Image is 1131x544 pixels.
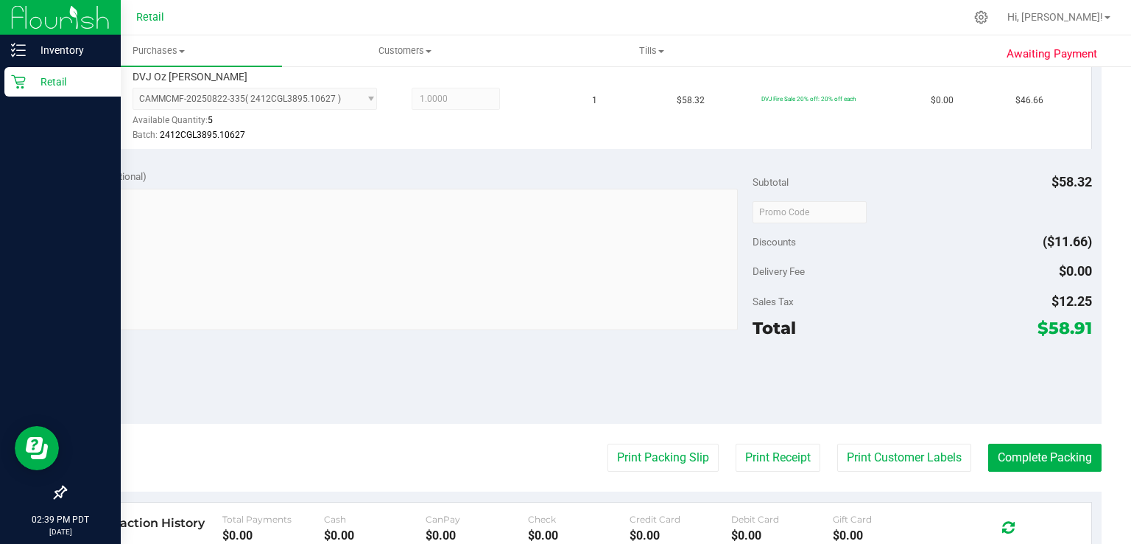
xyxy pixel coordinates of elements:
span: Delivery Fee [753,265,805,277]
span: $58.32 [677,94,705,108]
span: Retail [136,11,164,24]
span: $0.00 [1059,263,1092,279]
button: Print Customer Labels [837,444,971,472]
inline-svg: Inventory [11,43,26,57]
div: Available Quantity: [133,110,390,139]
inline-svg: Retail [11,74,26,89]
span: Batch: [133,130,158,140]
p: 02:39 PM PDT [7,513,114,526]
div: Manage settings [972,10,990,24]
span: Subtotal [753,176,789,188]
div: Cash [324,514,426,525]
div: $0.00 [630,529,731,543]
button: Print Receipt [736,444,820,472]
span: Awaiting Payment [1007,46,1097,63]
div: CanPay [426,514,527,525]
div: $0.00 [731,529,833,543]
div: Gift Card [833,514,934,525]
div: Total Payments [222,514,324,525]
span: DVJ Oz [PERSON_NAME] [133,70,247,84]
span: DVJ Fire Sale 20% off: 20% off each [761,95,856,102]
div: $0.00 [833,529,934,543]
a: Purchases [35,35,282,66]
div: Debit Card [731,514,833,525]
span: Total [753,318,796,338]
span: $58.32 [1051,174,1092,189]
span: Sales Tax [753,296,794,307]
div: Check [528,514,630,525]
div: Credit Card [630,514,731,525]
a: Customers [282,35,529,66]
span: 5 [208,115,213,125]
span: Hi, [PERSON_NAME]! [1007,11,1103,23]
span: $12.25 [1051,293,1092,309]
span: Purchases [35,44,282,57]
div: $0.00 [528,529,630,543]
div: $0.00 [222,529,324,543]
div: $0.00 [426,529,527,543]
div: $0.00 [324,529,426,543]
p: Inventory [26,41,114,59]
span: Customers [283,44,528,57]
button: Complete Packing [988,444,1102,472]
span: $46.66 [1015,94,1043,108]
iframe: Resource center [15,426,59,470]
p: Retail [26,73,114,91]
span: ($11.66) [1043,234,1092,249]
span: $58.91 [1037,318,1092,338]
button: Print Packing Slip [607,444,719,472]
span: $0.00 [931,94,954,108]
span: Discounts [753,229,796,255]
p: [DATE] [7,526,114,537]
span: 2412CGL3895.10627 [160,130,245,140]
input: Promo Code [753,201,867,223]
